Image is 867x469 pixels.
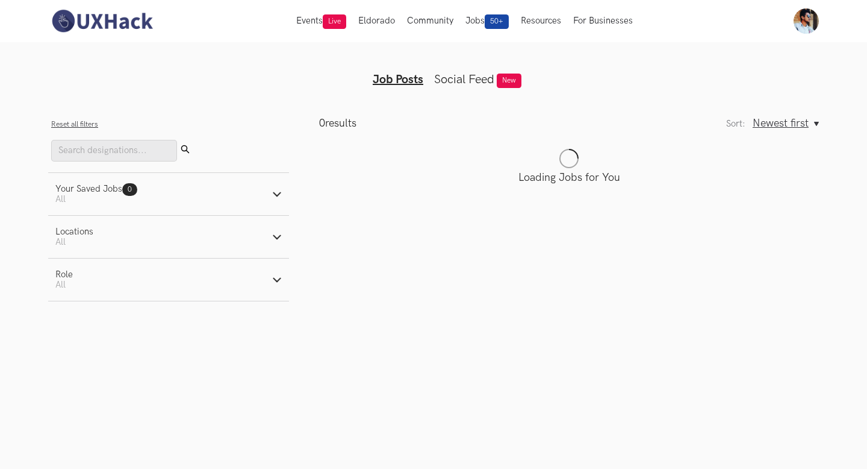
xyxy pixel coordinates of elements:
[55,194,66,204] span: All
[319,171,819,184] p: Loading Jobs for You
[373,72,423,87] a: Job Posts
[794,8,819,34] img: Your profile pic
[319,117,356,130] p: results
[202,53,665,87] ul: Tabs Interface
[55,184,137,194] div: Your Saved Jobs
[55,280,66,290] span: All
[48,8,155,34] img: UXHack-logo.png
[319,117,325,130] span: 0
[128,185,132,194] span: 0
[753,117,809,130] span: Newest first
[48,259,289,301] button: RoleAll
[497,74,521,88] span: New
[753,117,819,130] button: Newest first, Sort:
[55,269,73,280] div: Role
[726,119,745,129] label: Sort:
[434,72,494,87] a: Social Feed
[51,140,177,162] input: Search
[48,173,289,215] button: Your Saved Jobs0 All
[55,237,66,247] span: All
[48,216,289,258] button: LocationsAll
[323,14,346,29] span: Live
[485,14,509,29] span: 50+
[51,120,98,129] button: Reset all filters
[55,227,93,237] div: Locations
